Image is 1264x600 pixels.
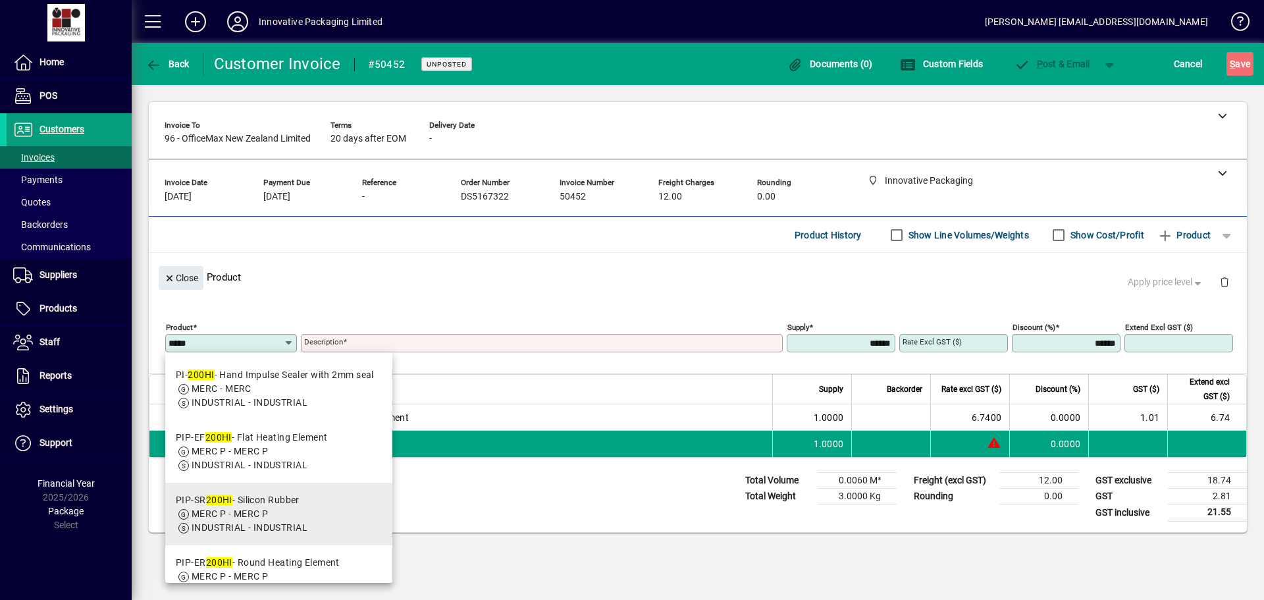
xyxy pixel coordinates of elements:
[1088,404,1167,431] td: 1.01
[1009,431,1088,457] td: 0.0000
[13,242,91,252] span: Communications
[176,493,307,507] div: PIP-SR - Silicon Rubber
[1168,505,1247,521] td: 21.55
[658,192,682,202] span: 12.00
[907,489,999,505] td: Rounding
[1009,404,1088,431] td: 0.0000
[1007,52,1097,76] button: Post & Email
[818,489,897,505] td: 3.0000 Kg
[1089,489,1168,505] td: GST
[818,473,897,489] td: 0.0060 M³
[789,223,867,247] button: Product History
[165,192,192,202] span: [DATE]
[1013,323,1055,332] mat-label: Discount (%)
[1209,276,1240,288] app-page-header-button: Delete
[7,326,132,359] a: Staff
[48,506,84,516] span: Package
[7,146,132,169] a: Invoices
[39,90,57,101] span: POS
[188,369,214,380] em: 200HI
[165,134,311,144] span: 96 - OfficeMax New Zealand Limited
[7,213,132,236] a: Backorders
[192,460,307,470] span: INDUSTRIAL - INDUSTRIAL
[1122,271,1209,294] button: Apply price level
[13,175,63,185] span: Payments
[206,557,232,568] em: 200HI
[13,219,68,230] span: Backorders
[39,57,64,67] span: Home
[174,10,217,34] button: Add
[155,271,207,283] app-page-header-button: Close
[1221,3,1248,45] a: Knowledge Base
[941,382,1001,396] span: Rate excl GST ($)
[368,54,406,75] div: #50452
[887,382,922,396] span: Backorder
[907,473,999,489] td: Freight (excl GST)
[165,420,392,483] mat-option: PIP-EF200HI - Flat Heating Element
[7,360,132,393] a: Reports
[192,522,307,533] span: INDUSTRIAL - INDUSTRIAL
[1128,275,1204,289] span: Apply price level
[7,80,132,113] a: POS
[39,269,77,280] span: Suppliers
[1037,59,1043,69] span: P
[132,52,204,76] app-page-header-button: Back
[13,197,51,207] span: Quotes
[149,253,1247,301] div: Product
[39,370,72,381] span: Reports
[192,508,269,519] span: MERC P - MERC P
[1089,473,1168,489] td: GST exclusive
[427,60,467,68] span: Unposted
[7,427,132,460] a: Support
[1230,59,1235,69] span: S
[795,225,862,246] span: Product History
[7,46,132,79] a: Home
[939,411,1001,424] div: 6.7400
[1089,505,1168,521] td: GST inclusive
[1167,404,1246,431] td: 6.74
[1036,382,1080,396] span: Discount (%)
[1133,382,1159,396] span: GST ($)
[13,152,55,163] span: Invoices
[217,10,259,34] button: Profile
[560,192,586,202] span: 50452
[739,473,818,489] td: Total Volume
[176,431,327,445] div: PIP-EF - Flat Heating Element
[739,489,818,505] td: Total Weight
[192,571,269,582] span: MERC P - MERC P
[999,489,1078,505] td: 0.00
[192,383,251,394] span: MERC - MERC
[757,192,776,202] span: 0.00
[7,292,132,325] a: Products
[900,59,983,69] span: Custom Fields
[814,437,844,450] span: 1.0000
[999,473,1078,489] td: 12.00
[39,437,72,448] span: Support
[259,11,382,32] div: Innovative Packaging Limited
[1226,52,1253,76] button: Save
[159,266,203,290] button: Close
[330,134,406,144] span: 20 days after EOM
[906,229,1029,242] label: Show Line Volumes/Weights
[7,393,132,426] a: Settings
[39,337,60,347] span: Staff
[205,432,232,443] em: 200HI
[1176,375,1230,404] span: Extend excl GST ($)
[145,59,190,69] span: Back
[263,192,290,202] span: [DATE]
[7,236,132,258] a: Communications
[461,192,509,202] span: DS5167322
[7,191,132,213] a: Quotes
[192,397,307,408] span: INDUSTRIAL - INDUSTRIAL
[1171,52,1206,76] button: Cancel
[1174,53,1203,74] span: Cancel
[304,337,343,346] mat-label: Description
[787,59,873,69] span: Documents (0)
[1168,489,1247,505] td: 2.81
[206,495,232,505] em: 200HI
[1209,266,1240,298] button: Delete
[903,337,962,346] mat-label: Rate excl GST ($)
[39,303,77,314] span: Products
[787,323,809,332] mat-label: Supply
[814,411,844,424] span: 1.0000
